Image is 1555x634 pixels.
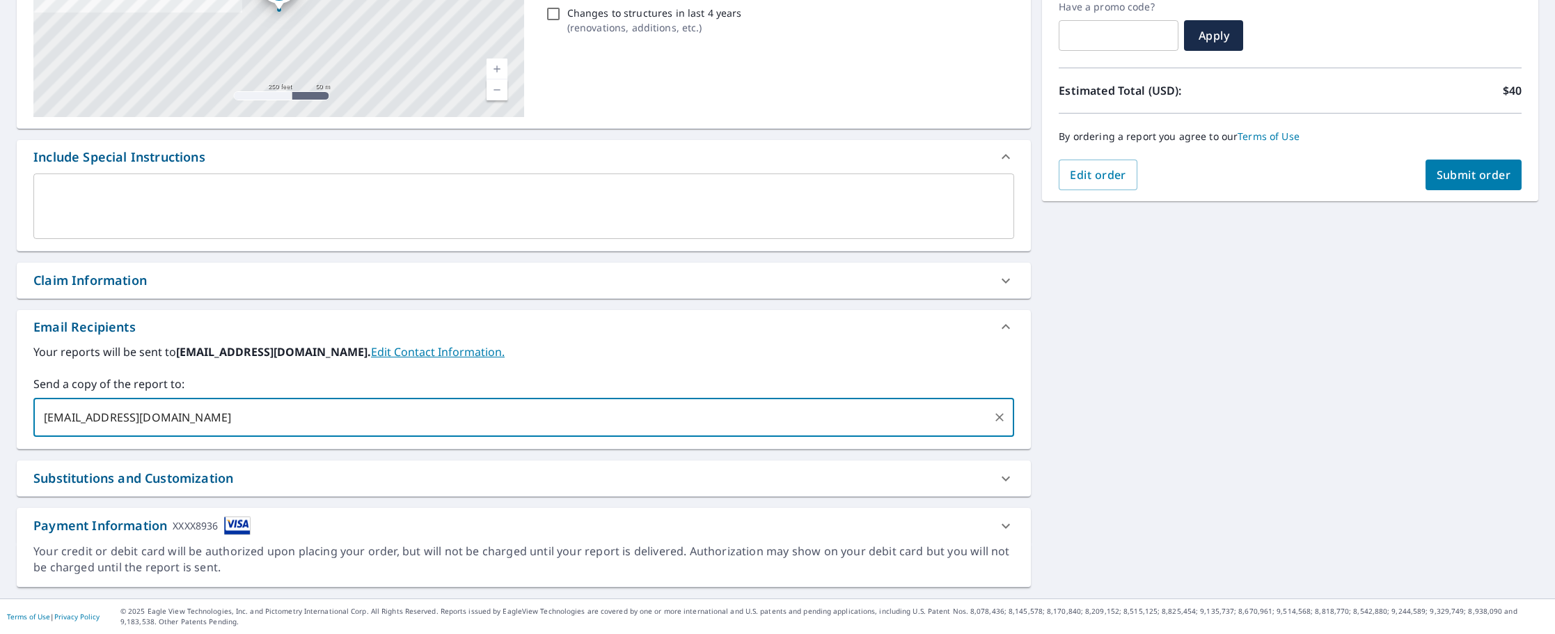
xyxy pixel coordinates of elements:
p: ( renovations, additions, etc. ) [567,20,742,35]
span: Edit order [1070,167,1126,183]
a: Current Level 17, Zoom In [487,59,507,79]
div: Substitutions and Customization [17,461,1031,496]
p: © 2025 Eagle View Technologies, Inc. and Pictometry International Corp. All Rights Reserved. Repo... [120,606,1548,627]
b: [EMAIL_ADDRESS][DOMAIN_NAME]. [176,344,371,359]
div: Email Recipients [33,318,136,337]
label: Your reports will be sent to [33,343,1014,360]
div: Email Recipients [17,310,1031,343]
button: Submit order [1426,160,1522,190]
p: By ordering a report you agree to our [1059,130,1522,143]
div: Include Special Instructions [17,140,1031,173]
div: Payment InformationXXXX8936cardImage [17,508,1031,543]
p: Changes to structures in last 4 years [567,6,742,20]
p: $40 [1503,82,1522,99]
label: Have a promo code? [1059,1,1178,13]
label: Send a copy of the report to: [33,376,1014,392]
span: Submit order [1437,167,1511,183]
div: Your credit or debit card will be authorized upon placing your order, but will not be charged unt... [33,543,1014,575]
button: Clear [990,408,1009,427]
img: cardImage [224,516,251,535]
a: Terms of Use [7,612,50,621]
span: Apply [1195,28,1232,43]
button: Apply [1184,20,1243,51]
div: Claim Information [17,263,1031,298]
button: Edit order [1059,160,1137,190]
a: EditContactInfo [371,344,505,359]
div: Include Special Instructions [33,148,205,167]
div: Substitutions and Customization [33,469,233,488]
div: XXXX8936 [173,516,218,535]
p: | [7,612,100,621]
a: Privacy Policy [54,612,100,621]
div: Claim Information [33,271,147,290]
a: Terms of Use [1238,130,1300,143]
div: Payment Information [33,516,251,535]
p: Estimated Total (USD): [1059,82,1290,99]
a: Current Level 17, Zoom Out [487,79,507,100]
